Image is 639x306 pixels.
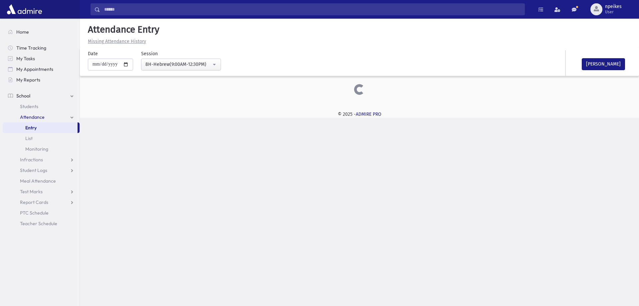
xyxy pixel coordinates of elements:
a: My Reports [3,75,80,85]
span: Attendance [20,114,45,120]
span: Student Logs [20,167,47,173]
span: List [25,135,33,141]
span: My Appointments [16,66,53,72]
a: Teacher Schedule [3,218,80,229]
a: Home [3,27,80,37]
button: 8H-Hebrew(9:00AM-12:30PM) [141,59,221,71]
span: Monitoring [25,146,48,152]
span: My Reports [16,77,40,83]
a: Meal Attendance [3,176,80,186]
a: School [3,90,80,101]
a: Missing Attendance History [85,39,146,44]
a: List [3,133,80,144]
a: ADMIRE PRO [356,111,381,117]
span: Home [16,29,29,35]
a: Infractions [3,154,80,165]
input: Search [100,3,525,15]
label: Date [88,50,98,57]
a: Monitoring [3,144,80,154]
span: Time Tracking [16,45,46,51]
div: © 2025 - [91,111,628,118]
a: My Tasks [3,53,80,64]
span: My Tasks [16,56,35,62]
u: Missing Attendance History [88,39,146,44]
a: PTC Schedule [3,208,80,218]
span: Infractions [20,157,43,163]
a: Report Cards [3,197,80,208]
div: 8H-Hebrew(9:00AM-12:30PM) [145,61,211,68]
span: Entry [25,125,37,131]
span: Students [20,103,38,109]
span: PTC Schedule [20,210,49,216]
span: Meal Attendance [20,178,56,184]
label: Session [141,50,158,57]
span: Report Cards [20,199,48,205]
span: npeikes [605,4,622,9]
span: Teacher Schedule [20,221,57,227]
span: School [16,93,30,99]
button: [PERSON_NAME] [582,58,625,70]
a: Student Logs [3,165,80,176]
img: AdmirePro [5,3,44,16]
a: Test Marks [3,186,80,197]
a: My Appointments [3,64,80,75]
a: Entry [3,122,78,133]
h5: Attendance Entry [85,24,634,35]
span: User [605,9,622,15]
span: Test Marks [20,189,43,195]
a: Students [3,101,80,112]
a: Time Tracking [3,43,80,53]
a: Attendance [3,112,80,122]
